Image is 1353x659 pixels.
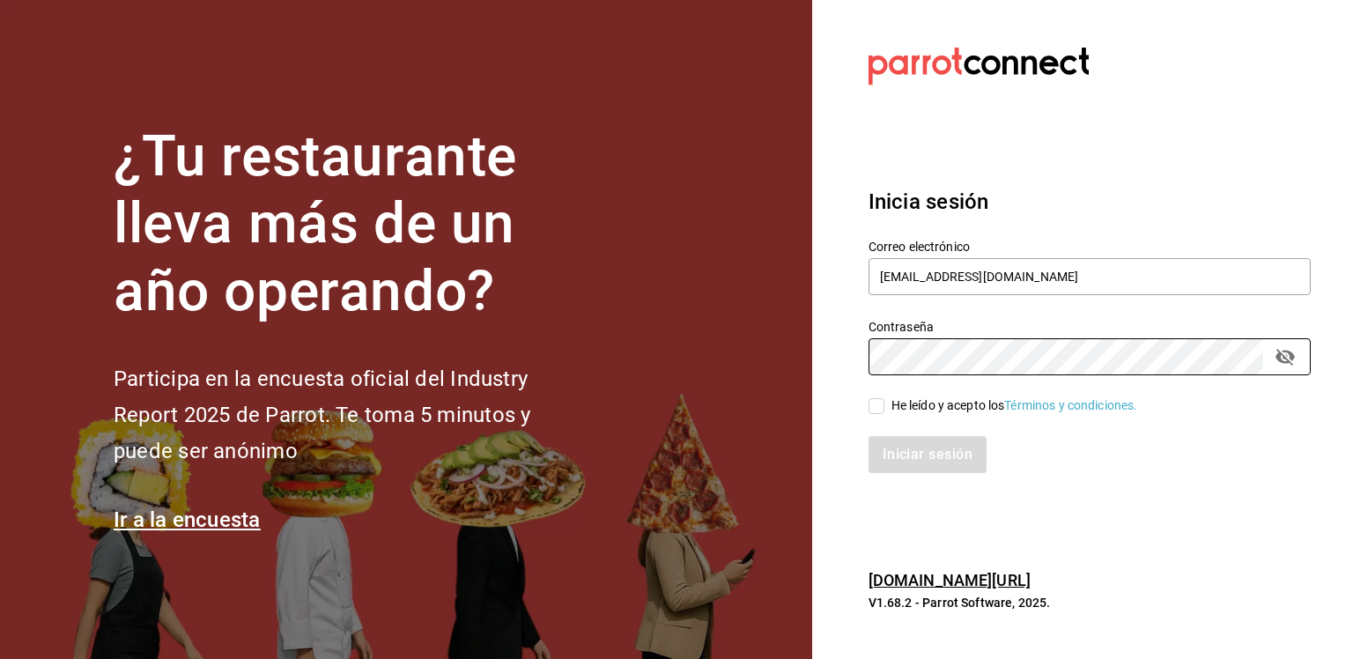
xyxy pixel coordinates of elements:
h1: ¿Tu restaurante lleva más de un año operando? [114,123,589,326]
label: Contraseña [869,320,1311,332]
a: Ir a la encuesta [114,507,261,532]
h3: Inicia sesión [869,186,1311,218]
input: Ingresa tu correo electrónico [869,258,1311,295]
h2: Participa en la encuesta oficial del Industry Report 2025 de Parrot. Te toma 5 minutos y puede se... [114,361,589,469]
div: He leído y acepto los [891,396,1138,415]
a: [DOMAIN_NAME][URL] [869,571,1031,589]
label: Correo electrónico [869,240,1311,252]
a: Términos y condiciones. [1004,398,1137,412]
button: passwordField [1270,342,1300,372]
p: V1.68.2 - Parrot Software, 2025. [869,594,1311,611]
